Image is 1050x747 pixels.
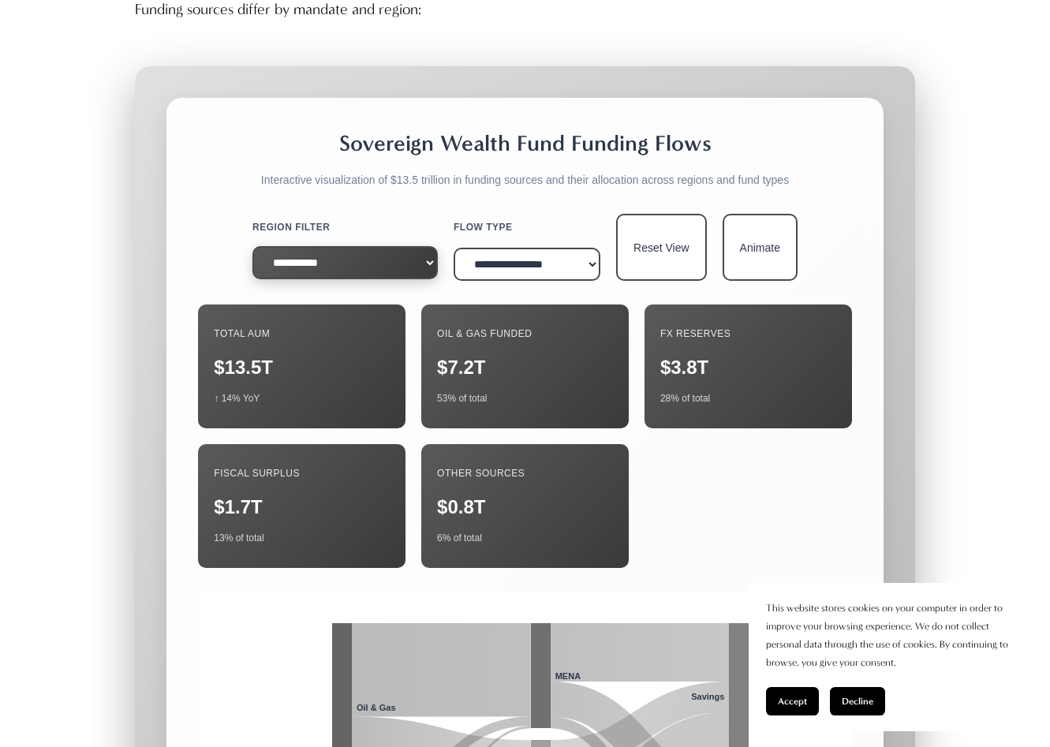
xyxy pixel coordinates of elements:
span: Accept [778,696,807,707]
div: $1.7T [214,494,390,521]
button: Animate [723,214,798,281]
p: This website stores cookies on your computer in order to improve your browsing experience. We do ... [766,599,1018,671]
div: 13% of total [214,525,390,552]
label: Region Filter [252,214,438,241]
div: Fiscal Surplus [214,460,390,487]
div: Oil & Gas Funded [437,320,613,348]
div: ↑ 14% YoY [214,385,390,413]
button: Reset View [616,214,707,281]
div: $0.8T [437,494,613,521]
div: $13.5T [214,354,390,382]
div: 53% of total [437,385,613,413]
div: 28% of total [660,385,836,413]
div: $7.2T [437,354,613,382]
div: FX Reserves [660,320,836,348]
span: Decline [842,696,873,707]
div: $3.8T [660,354,836,382]
button: Decline [830,687,885,715]
section: Cookie banner [750,583,1034,731]
button: Accept [766,687,819,715]
p: Interactive visualization of $13.5 trillion in funding sources and their allocation across region... [198,170,851,190]
label: Flow Type [454,214,600,241]
div: Other Sources [437,460,613,487]
div: Total AUM [214,320,390,348]
div: 6% of total [437,525,613,552]
h2: Sovereign Wealth Fund Funding Flows [198,129,851,158]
